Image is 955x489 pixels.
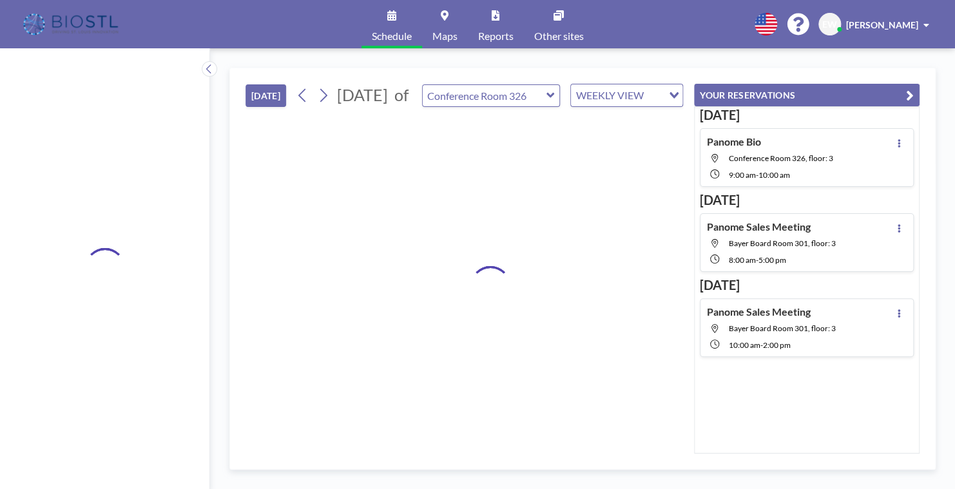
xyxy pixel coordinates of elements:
h4: Panome Sales Meeting [707,305,811,318]
span: - [756,255,758,265]
span: 10:00 AM [729,340,760,350]
span: Conference Room 326, floor: 3 [729,153,833,163]
span: Schedule [372,31,412,41]
span: - [756,170,758,180]
span: of [394,85,409,105]
h3: [DATE] [700,107,914,123]
span: 9:00 AM [729,170,756,180]
span: Bayer Board Room 301, floor: 3 [729,238,836,248]
span: WEEKLY VIEW [574,87,646,104]
span: 8:00 AM [729,255,756,265]
button: [DATE] [246,84,286,107]
img: organization-logo [21,12,123,37]
h4: Panome Sales Meeting [707,220,811,233]
span: Other sites [534,31,584,41]
span: Reports [478,31,514,41]
span: Bayer Board Room 301, floor: 3 [729,323,836,333]
span: 2:00 PM [763,340,791,350]
h3: [DATE] [700,192,914,208]
input: Conference Room 326 [423,85,546,106]
span: [DATE] [337,85,388,104]
h3: [DATE] [700,277,914,293]
div: Search for option [571,84,682,106]
input: Search for option [648,87,661,104]
span: [PERSON_NAME] [846,19,918,30]
span: - [760,340,763,350]
h4: Panome Bio [707,135,761,148]
span: 5:00 PM [758,255,786,265]
span: EW [822,19,837,30]
span: 10:00 AM [758,170,790,180]
span: Maps [432,31,458,41]
button: YOUR RESERVATIONS [694,84,920,106]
